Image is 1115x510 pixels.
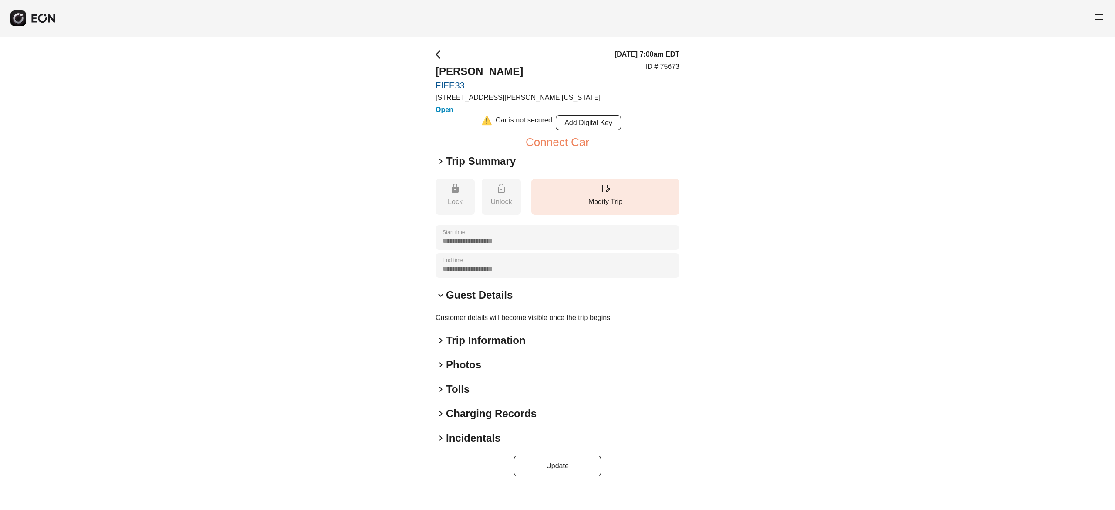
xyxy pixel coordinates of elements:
[436,156,446,167] span: keyboard_arrow_right
[446,333,526,347] h2: Trip Information
[615,49,679,60] h3: [DATE] 7:00am EDT
[526,137,589,147] button: Connect Car
[446,288,513,302] h2: Guest Details
[436,80,601,91] a: FIEE33
[496,115,552,130] div: Car is not secured
[514,456,601,476] button: Update
[446,154,516,168] h2: Trip Summary
[1094,12,1105,22] span: menu
[436,92,601,103] p: [STREET_ADDRESS][PERSON_NAME][US_STATE]
[556,115,621,130] button: Add Digital Key
[600,183,611,194] span: edit_road
[436,433,446,443] span: keyboard_arrow_right
[436,384,446,394] span: keyboard_arrow_right
[436,49,446,60] span: arrow_back_ios
[531,179,679,215] button: Modify Trip
[481,115,492,130] div: ⚠️
[436,65,601,78] h2: [PERSON_NAME]
[436,313,679,323] p: Customer details will become visible once the trip begins
[436,335,446,346] span: keyboard_arrow_right
[446,431,500,445] h2: Incidentals
[436,290,446,300] span: keyboard_arrow_down
[436,360,446,370] span: keyboard_arrow_right
[645,61,679,72] p: ID # 75673
[446,358,481,372] h2: Photos
[446,382,470,396] h2: Tolls
[536,197,675,207] p: Modify Trip
[436,105,601,115] h3: Open
[446,407,537,421] h2: Charging Records
[436,408,446,419] span: keyboard_arrow_right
